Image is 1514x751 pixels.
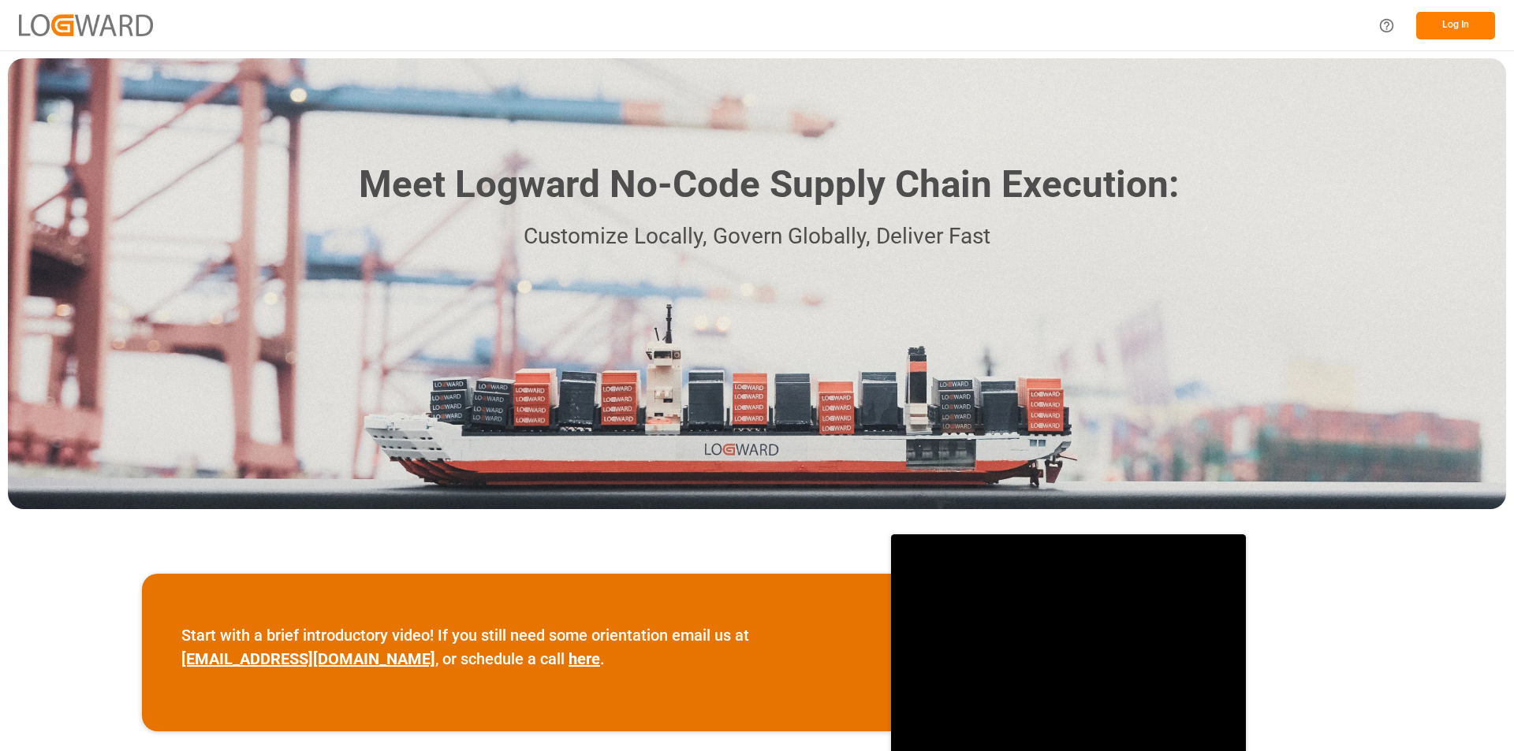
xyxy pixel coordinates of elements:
[1369,8,1404,43] button: Help Center
[181,623,852,671] p: Start with a brief introductory video! If you still need some orientation email us at , or schedu...
[335,219,1179,255] p: Customize Locally, Govern Globally, Deliver Fast
[181,649,435,668] a: [EMAIL_ADDRESS][DOMAIN_NAME]
[359,157,1179,213] h1: Meet Logward No-Code Supply Chain Execution:
[19,14,153,35] img: Logward_new_orange.png
[569,649,600,668] a: here
[1416,12,1495,39] button: Log In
